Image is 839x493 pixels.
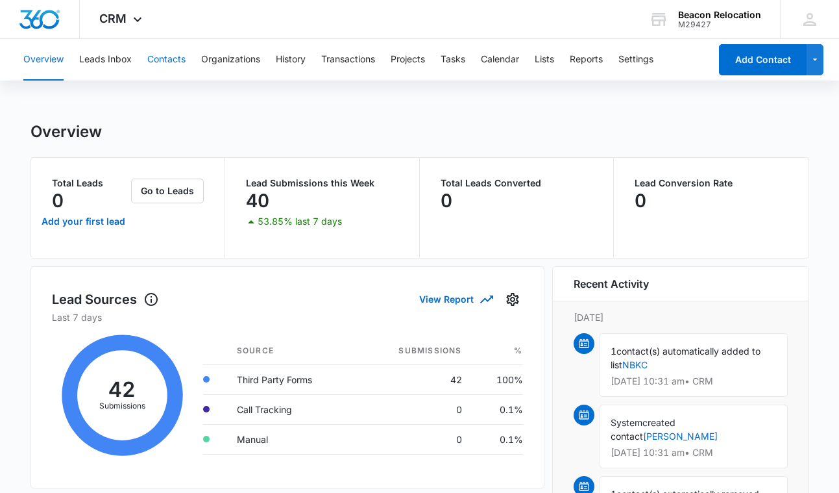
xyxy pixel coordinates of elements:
td: Third Party Forms [226,364,358,394]
td: 42 [358,364,472,394]
th: Source [226,337,358,365]
button: Add Contact [719,44,807,75]
p: 0 [635,190,646,211]
h6: Recent Activity [574,276,649,292]
button: Tasks [441,39,465,81]
button: Projects [391,39,425,81]
button: Calendar [481,39,519,81]
h1: Overview [30,122,102,142]
a: Go to Leads [131,185,204,196]
button: Overview [23,39,64,81]
p: 0 [441,190,452,211]
p: Lead Submissions this Week [246,179,398,188]
td: 0.1% [472,424,523,454]
p: Lead Conversion Rate [635,179,788,188]
button: Settings [618,39,653,81]
button: Organizations [201,39,260,81]
th: % [472,337,523,365]
p: 53.85% last 7 days [258,217,342,226]
a: Add your first lead [39,206,129,237]
button: Settings [502,289,523,310]
div: account name [678,10,761,20]
button: Transactions [321,39,375,81]
span: contact(s) automatically added to list [611,346,760,370]
p: 0 [52,190,64,211]
button: Lists [535,39,554,81]
button: Leads Inbox [79,39,132,81]
button: Contacts [147,39,186,81]
td: Manual [226,424,358,454]
p: Total Leads [52,179,129,188]
p: Last 7 days [52,310,523,324]
p: [DATE] 10:31 am • CRM [611,377,777,386]
span: System [611,417,642,428]
th: Submissions [358,337,472,365]
td: 100% [472,364,523,394]
button: Reports [570,39,603,81]
button: Go to Leads [131,179,204,203]
p: 40 [246,190,269,211]
td: 0 [358,394,472,424]
a: [PERSON_NAME] [643,431,718,442]
button: History [276,39,306,81]
td: 0 [358,424,472,454]
button: View Report [419,288,492,310]
span: created contact [611,417,675,442]
td: Call Tracking [226,394,358,424]
p: Total Leads Converted [441,179,593,188]
span: CRM [99,12,127,25]
p: [DATE] [574,310,788,324]
td: 0.1% [472,394,523,424]
a: NBKC [622,359,648,370]
h1: Lead Sources [52,290,159,309]
p: [DATE] 10:31 am • CRM [611,448,777,457]
span: 1 [611,346,616,357]
div: account id [678,20,761,29]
